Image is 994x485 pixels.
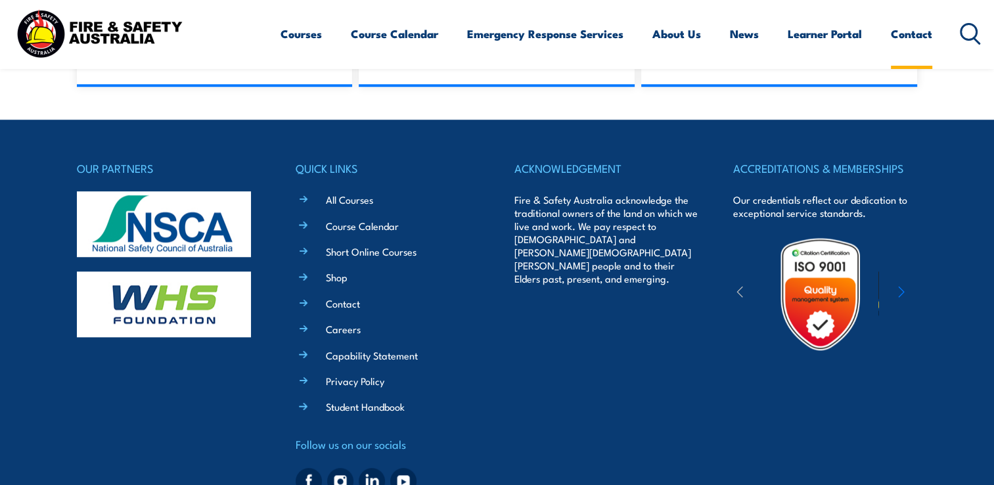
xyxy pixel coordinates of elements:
a: About Us [652,16,701,51]
h4: OUR PARTNERS [77,159,261,177]
a: Privacy Policy [326,374,384,388]
a: Contact [891,16,932,51]
img: ewpa-logo [878,271,993,317]
a: Course Calendar [351,16,438,51]
img: nsca-logo-footer [77,191,251,257]
a: Emergency Response Services [467,16,623,51]
a: Learner Portal [788,16,862,51]
a: Courses [281,16,322,51]
a: Student Handbook [326,400,405,413]
a: Course Calendar [326,219,399,233]
h4: Follow us on our socials [296,435,480,453]
p: Fire & Safety Australia acknowledge the traditional owners of the land on which we live and work.... [514,193,698,285]
a: Shop [326,270,348,284]
h4: ACKNOWLEDGEMENT [514,159,698,177]
a: News [730,16,759,51]
img: whs-logo-footer [77,271,251,337]
a: Capability Statement [326,348,418,362]
p: Our credentials reflect our dedication to exceptional service standards. [733,193,917,219]
a: All Courses [326,193,373,206]
a: Contact [326,296,360,310]
img: Untitled design (19) [763,237,878,352]
a: Short Online Courses [326,244,417,258]
h4: QUICK LINKS [296,159,480,177]
h4: ACCREDITATIONS & MEMBERSHIPS [733,159,917,177]
a: Careers [326,322,361,336]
